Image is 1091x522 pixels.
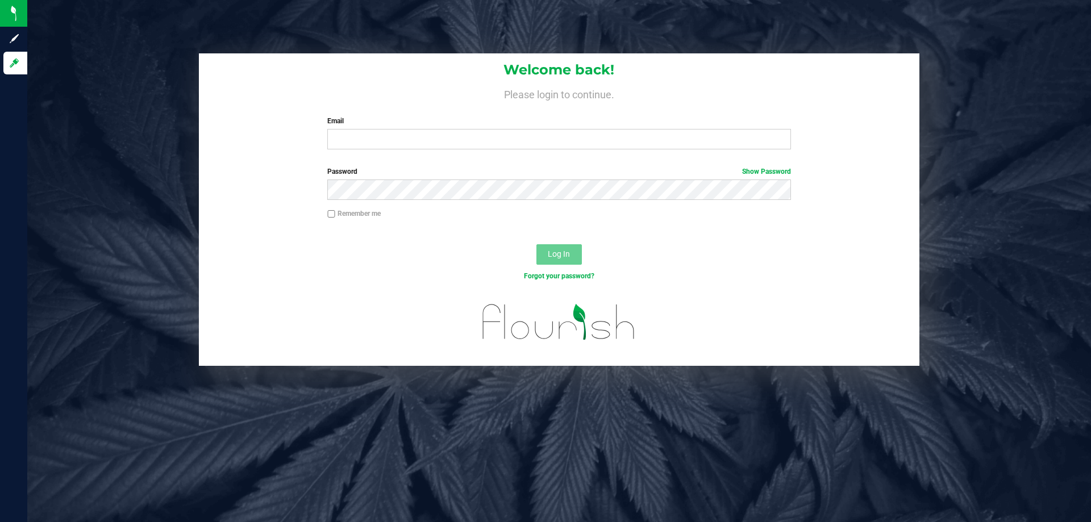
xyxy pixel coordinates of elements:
[327,208,381,219] label: Remember me
[327,210,335,218] input: Remember me
[524,272,594,280] a: Forgot your password?
[536,244,582,265] button: Log In
[469,293,649,351] img: flourish_logo.svg
[9,57,20,69] inline-svg: Log in
[9,33,20,44] inline-svg: Sign up
[548,249,570,258] span: Log In
[742,168,791,176] a: Show Password
[199,62,919,77] h1: Welcome back!
[327,116,790,126] label: Email
[327,168,357,176] span: Password
[199,86,919,100] h4: Please login to continue.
